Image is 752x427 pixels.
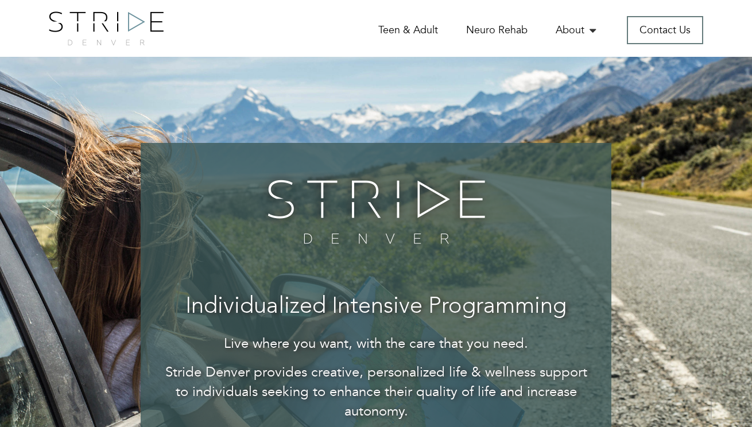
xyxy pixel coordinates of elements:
a: About [556,23,599,37]
a: Teen & Adult [378,23,438,37]
img: banner-logo.png [260,172,493,252]
a: Contact Us [627,16,703,44]
a: Neuro Rehab [466,23,528,37]
h3: Individualized Intensive Programming [164,294,588,320]
p: Live where you want, with the care that you need. [164,334,588,354]
p: Stride Denver provides creative, personalized life & wellness support to individuals seeking to e... [164,363,588,422]
img: logo.png [49,11,164,45]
